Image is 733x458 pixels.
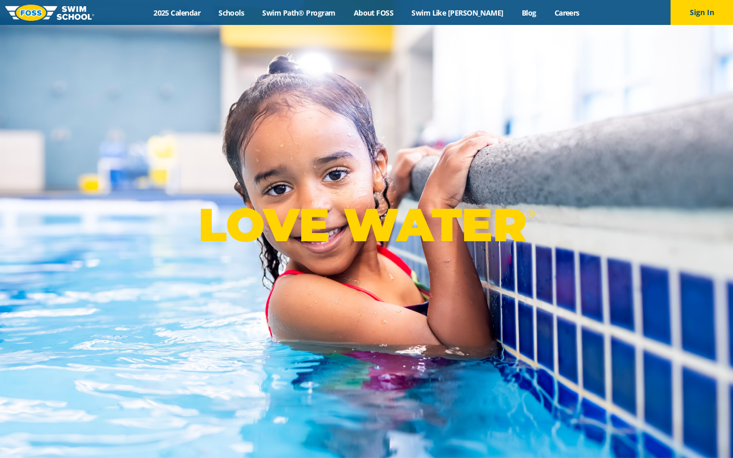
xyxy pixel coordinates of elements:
[526,207,535,220] sup: ®
[344,8,403,18] a: About FOSS
[253,8,344,18] a: Swim Path® Program
[512,8,545,18] a: Blog
[210,8,253,18] a: Schools
[198,197,535,253] p: LOVE WATER
[403,8,513,18] a: Swim Like [PERSON_NAME]
[145,8,210,18] a: 2025 Calendar
[5,5,94,21] img: FOSS Swim School Logo
[545,8,588,18] a: Careers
